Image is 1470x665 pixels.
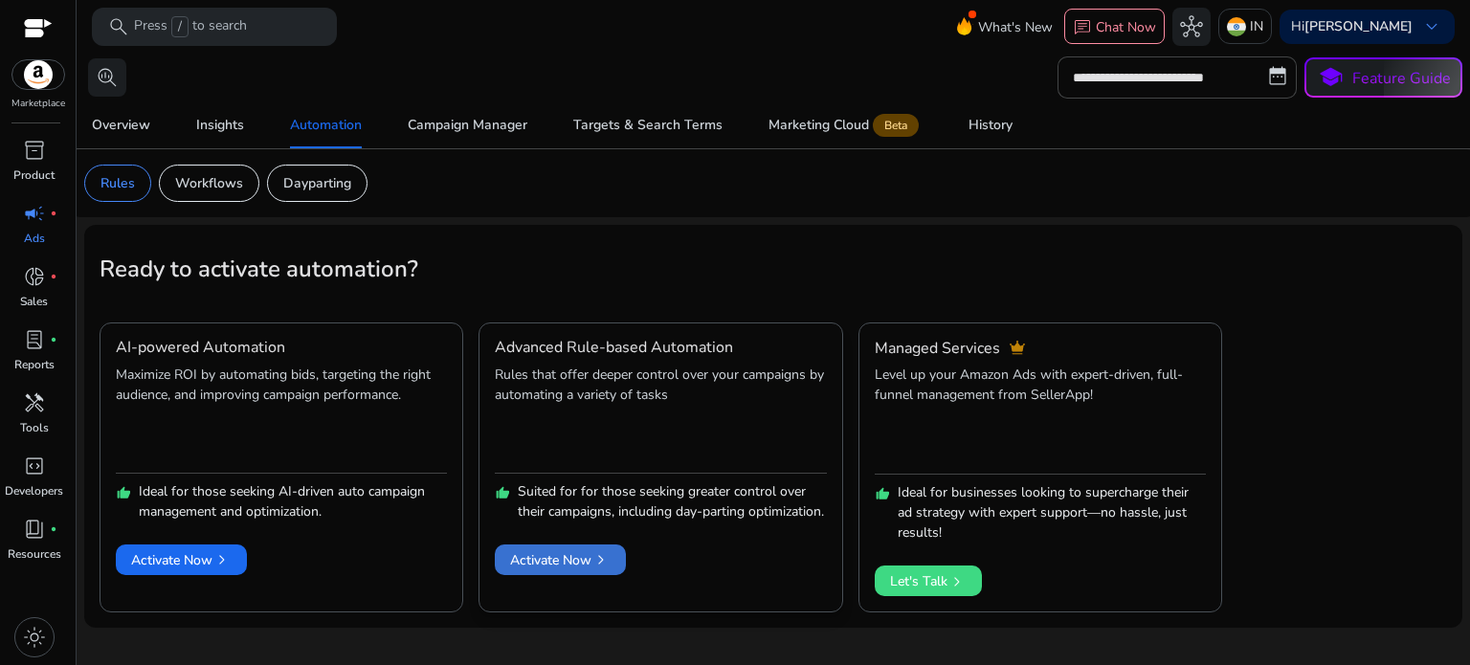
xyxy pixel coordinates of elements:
div: Campaign Manager [408,119,527,132]
p: Feature Guide [1352,67,1451,90]
span: chevron_right [591,550,611,569]
span: crown [1008,339,1027,358]
span: search_insights [96,66,119,89]
span: fiber_manual_record [50,210,57,217]
button: schoolFeature Guide [1304,57,1462,98]
span: hub [1180,15,1203,38]
span: Activate Now [510,550,611,570]
span: code_blocks [23,454,46,477]
span: book_4 [23,518,46,541]
span: Let's Talk [890,565,967,598]
h4: AI-powered Automation [116,339,285,357]
p: Rules [100,173,135,193]
p: Suited for for those seeking greater control over their campaigns, including day-parting optimiza... [518,481,826,521]
span: What's New [978,11,1053,44]
div: Insights [196,119,244,132]
span: chevron_right [947,572,967,591]
span: thumb_up [875,486,890,501]
div: Targets & Search Terms [573,119,723,132]
span: fiber_manual_record [50,525,57,533]
div: Automation [290,119,362,132]
span: thumb_up [116,485,131,500]
p: Marketplace [11,97,65,111]
p: Ideal for those seeking AI-driven auto campaign management and optimization. [139,481,447,521]
span: inventory_2 [23,139,46,162]
p: Product [13,166,55,184]
span: search [107,15,130,38]
button: Activate Nowchevron_right [495,544,626,575]
h4: Advanced Rule-based Automation [495,339,733,357]
span: chat [1073,18,1092,37]
div: Overview [92,119,150,132]
p: Sales [20,293,48,310]
div: History [969,119,1013,132]
b: [PERSON_NAME] [1304,17,1413,35]
p: Chat Now [1096,18,1156,36]
p: Developers [5,482,63,499]
button: hub [1172,8,1211,46]
p: Ads [24,230,45,247]
p: Press to search [134,16,247,37]
p: Tools [20,419,49,436]
span: Activate Now [131,550,232,570]
img: amazon.svg [12,60,64,89]
span: / [171,16,189,37]
span: fiber_manual_record [50,273,57,280]
p: Maximize ROI by automating bids, targeting the right audience, and improving campaign performance. [116,365,447,468]
h2: Ready to activate automation? [100,255,1447,283]
span: campaign [23,202,46,225]
button: Activate Nowchevron_right [116,544,247,575]
p: Ideal for businesses looking to supercharge their ad strategy with expert support—no hassle, just... [898,482,1206,543]
span: lab_profile [23,328,46,351]
button: chatChat Now [1064,9,1165,45]
h4: Managed Services [875,340,1000,358]
p: Workflows [175,173,243,193]
p: Rules that offer deeper control over your campaigns by automating a variety of tasks [495,365,826,468]
p: Resources [8,545,61,563]
div: Marketing Cloud [768,118,923,133]
button: search_insights [88,58,126,97]
span: chevron_right [212,550,232,569]
span: donut_small [23,265,46,288]
span: handyman [23,391,46,414]
span: thumb_up [495,485,510,500]
button: Let's Talkchevron_right [875,565,982,596]
img: in.svg [1227,17,1246,36]
p: Reports [14,356,55,373]
span: Beta [873,114,919,137]
p: IN [1250,10,1263,43]
p: Dayparting [283,173,351,193]
span: light_mode [23,626,46,649]
span: keyboard_arrow_down [1420,15,1443,38]
span: fiber_manual_record [50,336,57,344]
p: Hi [1291,20,1413,33]
span: school [1317,64,1345,92]
p: Level up your Amazon Ads with expert-driven, full-funnel management from SellerApp! [875,365,1206,468]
